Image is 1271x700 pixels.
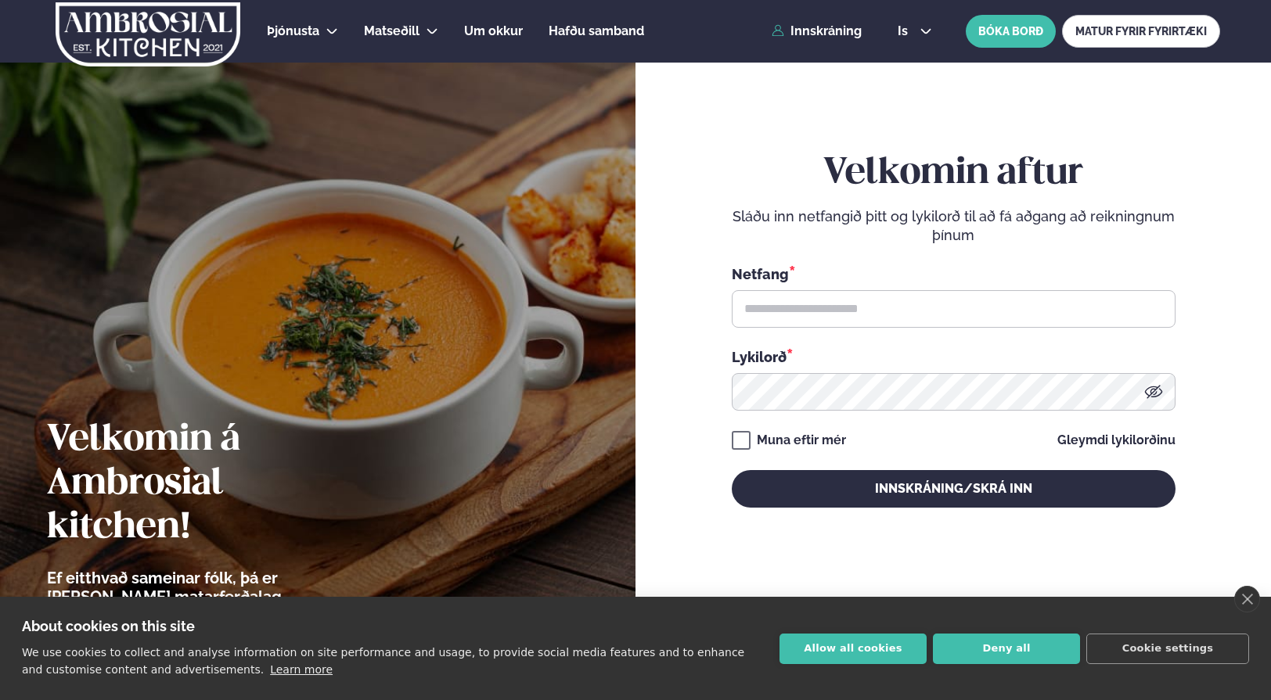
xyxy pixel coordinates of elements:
span: Um okkur [464,23,523,38]
p: Sláðu inn netfangið þitt og lykilorð til að fá aðgang að reikningnum þínum [732,207,1176,245]
a: close [1234,586,1260,612]
a: Hafðu samband [549,22,644,41]
button: Innskráning/Skrá inn [732,470,1176,508]
button: Deny all [933,634,1080,664]
span: is [898,25,913,38]
span: Hafðu samband [549,23,644,38]
a: Matseðill [364,22,419,41]
a: Learn more [270,663,333,676]
a: MATUR FYRIR FYRIRTÆKI [1062,15,1220,48]
span: Matseðill [364,23,419,38]
button: Cookie settings [1086,634,1249,664]
strong: About cookies on this site [22,618,195,634]
div: Netfang [732,264,1176,284]
h2: Velkomin aftur [732,152,1176,196]
a: Gleymdi lykilorðinu [1057,434,1176,447]
a: Innskráning [772,24,862,38]
p: Ef eitthvað sameinar fólk, þá er [PERSON_NAME] matarferðalag. [47,569,372,606]
a: Um okkur [464,22,523,41]
img: logo [55,2,242,66]
a: Þjónusta [267,22,319,41]
div: Lykilorð [732,346,1176,367]
button: Allow all cookies [780,634,927,664]
button: BÓKA BORÐ [966,15,1056,48]
h2: Velkomin á Ambrosial kitchen! [47,418,372,550]
p: We use cookies to collect and analyse information on site performance and usage, to provide socia... [22,646,744,676]
span: Þjónusta [267,23,319,38]
button: is [885,25,944,38]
